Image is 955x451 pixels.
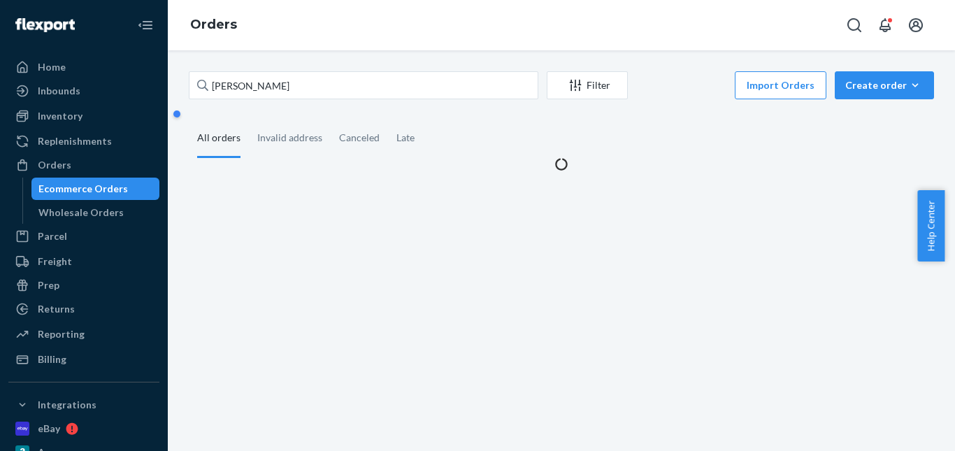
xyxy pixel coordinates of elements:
[38,134,112,148] div: Replenishments
[8,130,159,152] a: Replenishments
[8,394,159,416] button: Integrations
[8,154,159,176] a: Orders
[835,71,934,99] button: Create order
[8,56,159,78] a: Home
[8,225,159,248] a: Parcel
[189,71,538,99] input: Search orders
[38,327,85,341] div: Reporting
[38,158,71,172] div: Orders
[179,5,248,45] ol: breadcrumbs
[38,84,80,98] div: Inbounds
[38,302,75,316] div: Returns
[31,201,160,224] a: Wholesale Orders
[845,78,924,92] div: Create order
[871,11,899,39] button: Open notifications
[339,120,380,156] div: Canceled
[38,255,72,269] div: Freight
[38,229,67,243] div: Parcel
[735,71,826,99] button: Import Orders
[38,60,66,74] div: Home
[8,274,159,296] a: Prep
[8,348,159,371] a: Billing
[8,323,159,345] a: Reporting
[8,298,159,320] a: Returns
[190,17,237,32] a: Orders
[8,105,159,127] a: Inventory
[15,18,75,32] img: Flexport logo
[38,206,124,220] div: Wholesale Orders
[8,417,159,440] a: eBay
[38,352,66,366] div: Billing
[197,120,240,158] div: All orders
[547,71,628,99] button: Filter
[31,178,160,200] a: Ecommerce Orders
[840,11,868,39] button: Open Search Box
[396,120,415,156] div: Late
[8,250,159,273] a: Freight
[8,80,159,102] a: Inbounds
[38,398,96,412] div: Integrations
[38,422,60,436] div: eBay
[547,78,627,92] div: Filter
[257,120,322,156] div: Invalid address
[902,11,930,39] button: Open account menu
[38,182,128,196] div: Ecommerce Orders
[38,109,82,123] div: Inventory
[131,11,159,39] button: Close Navigation
[917,190,945,262] button: Help Center
[38,278,59,292] div: Prep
